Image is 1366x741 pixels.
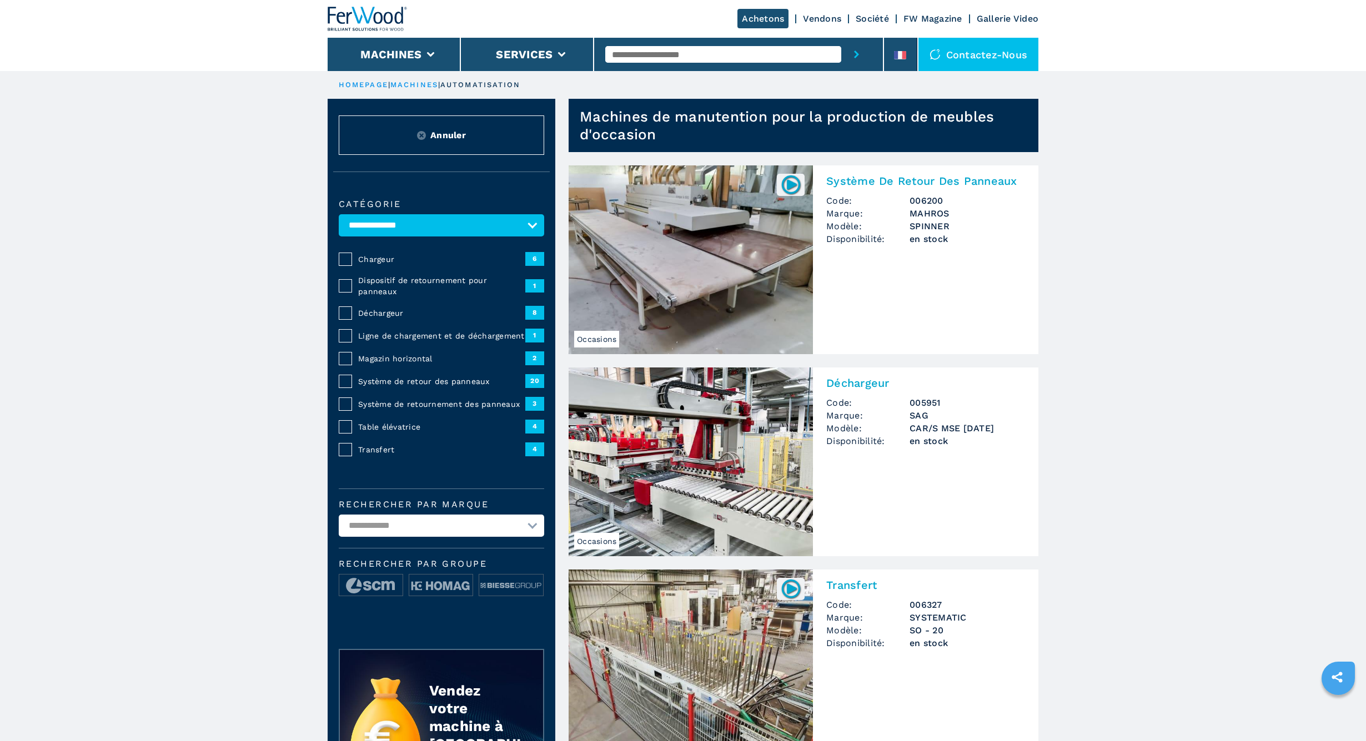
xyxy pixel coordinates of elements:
[910,396,1025,409] h3: 005951
[910,598,1025,611] h3: 006327
[826,422,910,435] span: Modèle:
[930,49,941,60] img: Contactez-nous
[903,13,962,24] a: FW Magazine
[910,233,1025,245] span: en stock
[574,533,619,550] span: Occasions
[525,351,544,365] span: 2
[569,165,813,354] img: Système De Retour Des Panneaux MAHROS SPINNER
[826,194,910,207] span: Code:
[339,500,544,509] label: Rechercher par marque
[910,422,1025,435] h3: CAR/S MSE [DATE]
[841,38,872,71] button: submit-button
[910,637,1025,649] span: en stock
[856,13,889,24] a: Société
[360,48,421,61] button: Machines
[826,598,910,611] span: Code:
[339,80,388,89] a: HOMEPAGE
[525,420,544,433] span: 4
[826,611,910,624] span: Marque:
[328,7,408,31] img: Ferwood
[569,367,813,556] img: Déchargeur SAG CAR/S MSE 1/25/12
[358,421,525,432] span: Table élévatrice
[826,396,910,409] span: Code:
[737,9,789,28] a: Achetons
[910,624,1025,637] h3: SO - 20
[430,129,466,142] span: Annuler
[525,306,544,319] span: 8
[339,200,544,209] label: catégorie
[358,275,525,297] span: Dispositif de retournement pour panneaux
[479,574,543,597] img: image
[358,308,525,319] span: Déchargeur
[358,330,525,341] span: Ligne de chargement et de déchargement
[417,131,426,140] img: Reset
[1323,663,1351,691] a: sharethis
[910,220,1025,233] h3: SPINNER
[977,13,1039,24] a: Gallerie Video
[826,174,1025,188] h2: Système De Retour Des Panneaux
[525,374,544,387] span: 20
[826,233,910,245] span: Disponibilité:
[525,279,544,293] span: 1
[525,442,544,456] span: 4
[826,637,910,649] span: Disponibilité:
[569,165,1038,354] a: Système De Retour Des Panneaux MAHROS SPINNEROccasions006200Système De Retour Des PanneauxCode:00...
[803,13,841,24] a: Vendons
[388,80,390,89] span: |
[358,399,525,410] span: Système de retournement des panneaux
[918,38,1039,71] div: Contactez-nous
[826,624,910,637] span: Modèle:
[525,329,544,342] span: 1
[339,574,403,597] img: image
[390,80,438,89] a: machines
[358,254,525,265] span: Chargeur
[525,397,544,410] span: 3
[826,220,910,233] span: Modèle:
[358,444,525,455] span: Transfert
[910,435,1025,447] span: en stock
[910,207,1025,220] h3: MAHROS
[826,376,1025,390] h2: Déchargeur
[580,108,1038,143] h1: Machines de manutention pour la production de meubles d'occasion
[910,409,1025,422] h3: SAG
[826,435,910,447] span: Disponibilité:
[826,578,1025,592] h2: Transfert
[339,559,544,568] span: Rechercher par groupe
[339,115,544,155] button: ResetAnnuler
[569,367,1038,556] a: Déchargeur SAG CAR/S MSE 1/25/12OccasionsDéchargeurCode:005951Marque:SAGModèle:CAR/S MSE [DATE]Di...
[358,376,525,387] span: Système de retour des panneaux
[910,194,1025,207] h3: 006200
[780,174,802,195] img: 006200
[826,207,910,220] span: Marque:
[780,578,802,599] img: 006327
[525,252,544,265] span: 6
[826,409,910,422] span: Marque:
[496,48,553,61] button: Services
[438,80,440,89] span: |
[409,574,473,597] img: image
[358,353,525,364] span: Magazin horizontal
[440,80,520,90] p: automatisation
[910,611,1025,624] h3: SYSTEMATIC
[1319,691,1358,733] iframe: Chat
[574,331,619,347] span: Occasions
